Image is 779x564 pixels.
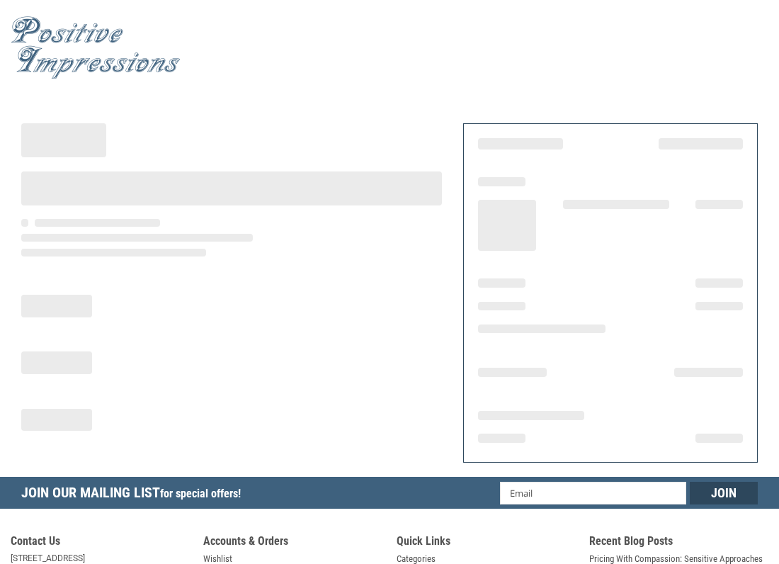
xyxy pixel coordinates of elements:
h5: Contact Us [11,534,190,552]
h5: Quick Links [397,534,576,552]
input: Join [690,482,758,504]
h5: Join Our Mailing List [21,477,248,513]
h5: Accounts & Orders [203,534,382,552]
input: Email [500,482,686,504]
img: Positive Impressions [11,16,181,79]
span: for special offers! [160,487,241,500]
h5: Recent Blog Posts [589,534,768,552]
